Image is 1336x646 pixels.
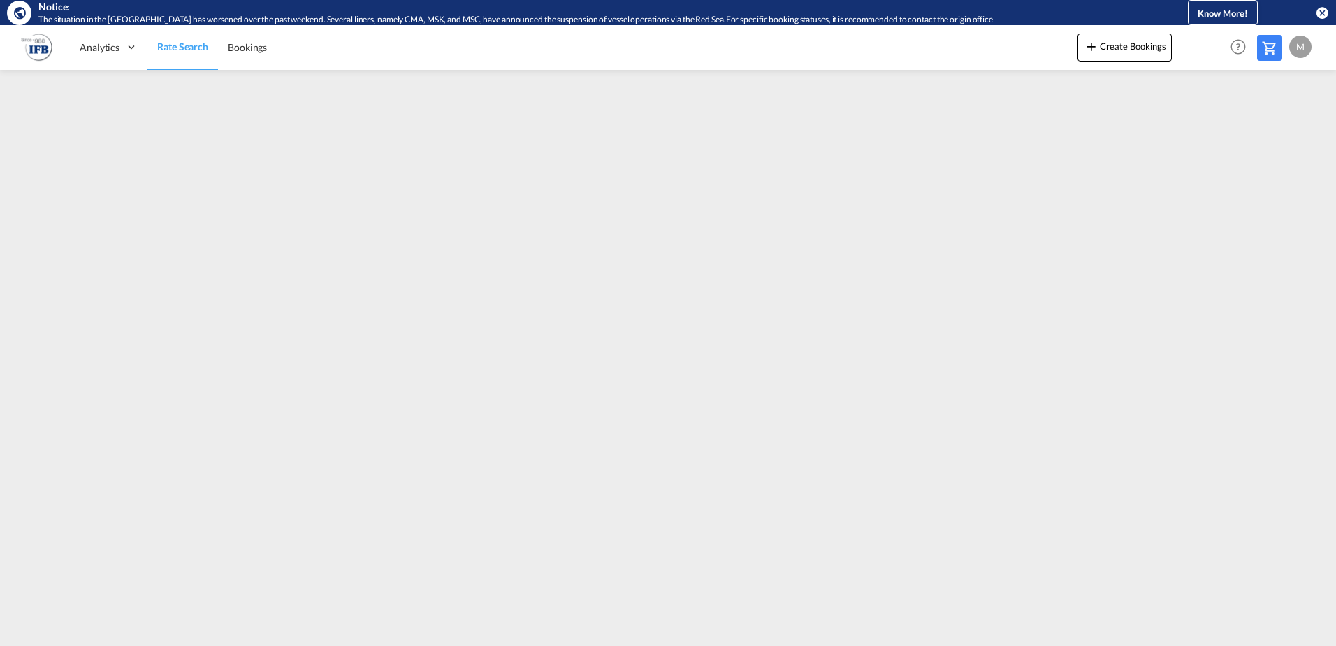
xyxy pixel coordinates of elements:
div: M [1289,36,1312,58]
button: icon-plus 400-fgCreate Bookings [1077,34,1172,62]
span: Rate Search [157,41,208,52]
span: Help [1226,35,1250,59]
div: The situation in the Red Sea has worsened over the past weekend. Several liners, namely CMA, MSK,... [38,14,1131,26]
button: icon-close-circle [1315,6,1329,20]
div: Help [1226,35,1257,60]
span: Know More! [1198,8,1248,19]
span: Bookings [228,41,267,53]
md-icon: icon-plus 400-fg [1083,38,1100,55]
a: Bookings [218,24,277,70]
span: Analytics [80,41,119,55]
a: Rate Search [147,24,218,70]
img: b628ab10256c11eeb52753acbc15d091.png [21,31,52,63]
md-icon: icon-earth [13,6,27,20]
div: Analytics [70,24,147,70]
